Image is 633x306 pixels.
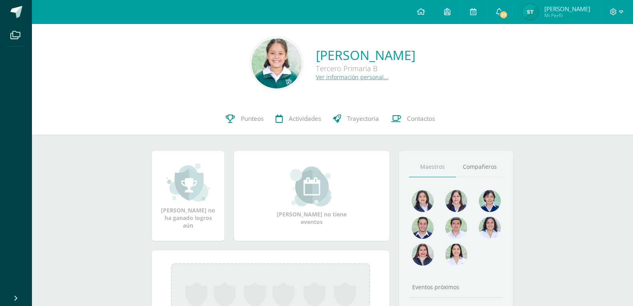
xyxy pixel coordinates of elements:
[316,73,389,81] a: Ver información personal...
[316,64,415,73] div: Tercero Primaria B
[412,190,434,212] img: 45e5189d4be9c73150df86acb3c68ab9.png
[409,157,456,177] a: Maestros
[316,46,415,64] a: [PERSON_NAME]
[409,283,503,291] div: Eventos próximos
[544,12,590,19] span: Mi Perfil
[270,103,327,135] a: Actividades
[252,38,302,88] img: bf87d3193f9ef7e0607ab377e868a57e.png
[160,162,216,229] div: [PERSON_NAME] no ha ganado logros aún
[220,103,270,135] a: Punteos
[327,103,385,135] a: Trayectoria
[522,4,538,20] img: 5eb0341ce2803838f8db349dfaef631f.png
[347,114,379,123] span: Trayectoria
[412,244,434,266] img: 59227928e3dac575fdf63e669d788b56.png
[445,190,467,212] img: 622beff7da537a3f0b3c15e5b2b9eed9.png
[479,217,501,239] img: 74e021dbc1333a55a6a6352084f0f183.png
[289,114,321,123] span: Actividades
[407,114,435,123] span: Contactos
[290,166,333,206] img: event_small.png
[272,166,352,226] div: [PERSON_NAME] no tiene eventos
[544,5,590,13] span: [PERSON_NAME]
[241,114,264,123] span: Punteos
[445,217,467,239] img: f0af4734c025b990c12c69d07632b04a.png
[445,244,467,266] img: e88866c1a8bf4b3153ff9c6787b2a6b2.png
[479,190,501,212] img: d3199913b2ba78bdc4d77a65fe615627.png
[499,10,508,19] span: 37
[412,217,434,239] img: e3394e7adb7c8ac64a4cac27f35e8a2d.png
[385,103,441,135] a: Contactos
[456,157,503,177] a: Compañeros
[167,162,210,202] img: achievement_small.png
